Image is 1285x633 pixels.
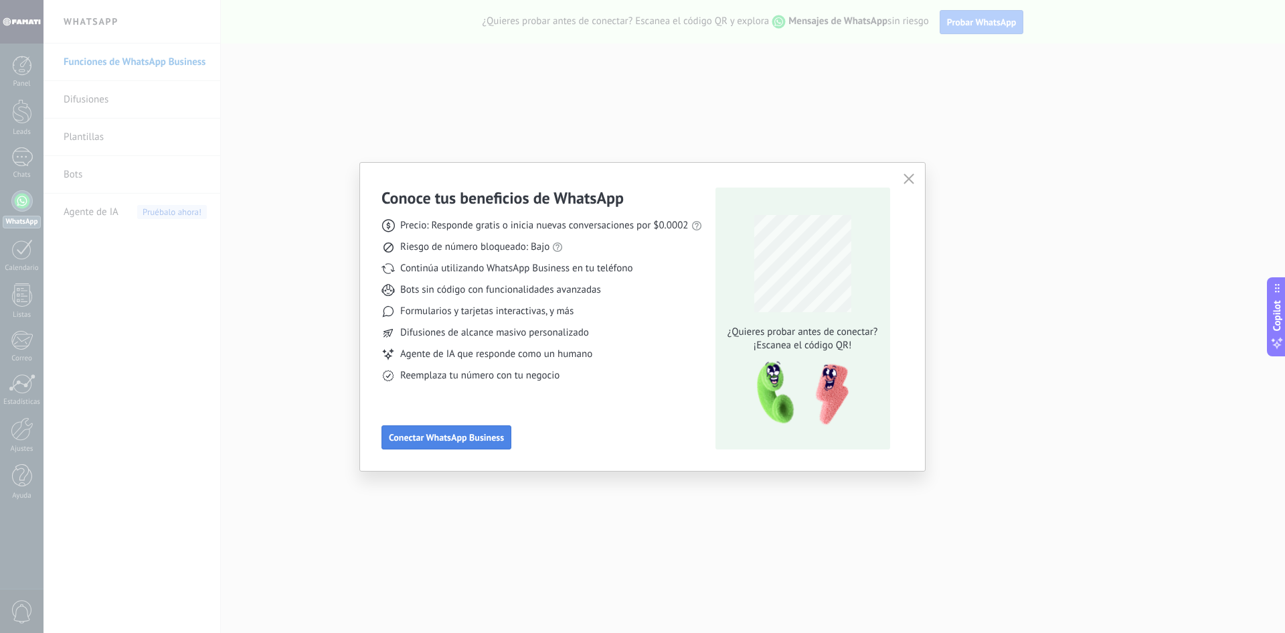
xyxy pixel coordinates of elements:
[400,262,632,275] span: Continúa utilizando WhatsApp Business en tu teléfono
[723,339,881,352] span: ¡Escanea el código QR!
[400,240,549,254] span: Riesgo de número bloqueado: Bajo
[1270,300,1284,331] span: Copilot
[381,425,511,449] button: Conectar WhatsApp Business
[389,433,504,442] span: Conectar WhatsApp Business
[723,326,881,339] span: ¿Quieres probar antes de conectar?
[400,369,560,382] span: Reemplaza tu número con tu negocio
[400,219,689,232] span: Precio: Responde gratis o inicia nuevas conversaciones por $0.0002
[381,188,624,208] h3: Conoce tus beneficios de WhatsApp
[400,283,601,297] span: Bots sin código con funcionalidades avanzadas
[400,326,589,340] span: Difusiones de alcance masivo personalizado
[400,348,592,361] span: Agente de IA que responde como un humano
[400,305,574,318] span: Formularios y tarjetas interactivas, y más
[746,358,851,429] img: qr-pic-1x.png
